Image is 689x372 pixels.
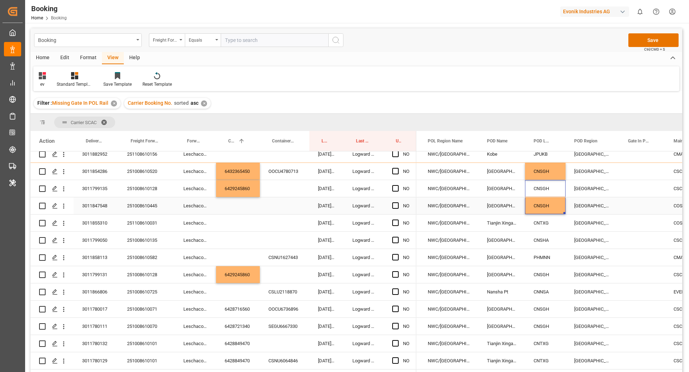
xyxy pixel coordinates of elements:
[52,100,108,106] span: Missing Gate In POL Rail
[566,283,619,300] div: [GEOGRAPHIC_DATA]
[31,232,416,249] div: Press SPACE to select this row.
[31,52,55,64] div: Home
[74,197,118,214] div: 3011847548
[74,283,118,300] div: 3011866806
[644,47,665,52] span: Ctrl/CMD + S
[185,33,221,47] button: open menu
[403,335,409,352] div: NO
[309,318,344,335] div: [DATE] 06:27:20
[118,249,175,266] div: 251008610582
[31,146,416,163] div: Press SPACE to select this row.
[309,352,344,369] div: [DATE] 09:05:25
[309,180,344,197] div: [DATE] 07:57:28
[344,180,384,197] div: Logward System
[419,215,478,231] div: NWC/[GEOGRAPHIC_DATA] [GEOGRAPHIC_DATA] / [GEOGRAPHIC_DATA]
[118,146,175,163] div: 251108610156
[344,335,384,352] div: Logward System
[31,301,416,318] div: Press SPACE to select this row.
[560,5,632,18] button: Evonik Industries AG
[428,138,463,143] span: POL Region Name
[344,146,384,163] div: Logward System
[628,138,650,143] span: Gate In POL
[478,232,525,249] div: [GEOGRAPHIC_DATA]
[74,232,118,249] div: 3011799050
[86,138,103,143] span: Delivery No.
[103,81,132,88] div: Save Template
[31,3,67,14] div: Booking
[201,100,207,107] div: ✕
[419,197,478,214] div: NWC/[GEOGRAPHIC_DATA] [GEOGRAPHIC_DATA] / [GEOGRAPHIC_DATA]
[260,352,309,369] div: CSNU6064846
[55,52,75,64] div: Edit
[309,163,344,180] div: [DATE] 06:43:14
[31,318,416,335] div: Press SPACE to select this row.
[111,100,117,107] div: ✕
[344,163,384,180] div: Logward System
[419,283,478,300] div: NWC/[GEOGRAPHIC_DATA] [GEOGRAPHIC_DATA] / [GEOGRAPHIC_DATA]
[419,249,478,266] div: NWC/[GEOGRAPHIC_DATA] [GEOGRAPHIC_DATA] / [GEOGRAPHIC_DATA]
[403,215,409,231] div: NO
[31,335,416,352] div: Press SPACE to select this row.
[74,318,118,335] div: 3011780111
[74,163,118,180] div: 3011854286
[344,301,384,317] div: Logward System
[478,266,525,283] div: [GEOGRAPHIC_DATA]
[149,33,185,47] button: open menu
[478,197,525,214] div: [GEOGRAPHIC_DATA]
[403,249,409,266] div: NO
[39,138,55,144] div: Action
[75,52,102,64] div: Format
[175,301,216,317] div: Leschaco Bremen
[344,283,384,300] div: Logward System
[566,352,619,369] div: [GEOGRAPHIC_DATA]
[478,352,525,369] div: Tianjin Xingang Pt
[309,301,344,317] div: [DATE] 06:23:44
[403,180,409,197] div: NO
[403,267,409,283] div: NO
[118,318,175,335] div: 251008610070
[175,163,216,180] div: Leschaco Bremen
[566,146,619,163] div: [GEOGRAPHIC_DATA]
[118,301,175,317] div: 251008610071
[175,335,216,352] div: Leschaco Bremen
[566,249,619,266] div: [GEOGRAPHIC_DATA]
[419,335,478,352] div: NWC/[GEOGRAPHIC_DATA] [GEOGRAPHIC_DATA] / [GEOGRAPHIC_DATA]
[478,146,525,163] div: Kobe
[175,197,216,214] div: Leschaco Bremen
[118,180,175,197] div: 251008610128
[487,138,507,143] span: POD Name
[118,197,175,214] div: 251008610445
[560,6,629,17] div: Evonik Industries AG
[648,4,664,20] button: Help Center
[272,138,294,143] span: Container No.
[525,301,566,317] div: CNSGH
[525,249,566,266] div: PHMNN
[419,163,478,180] div: NWC/[GEOGRAPHIC_DATA] [GEOGRAPHIC_DATA] / [GEOGRAPHIC_DATA]
[57,81,93,88] div: Standard Templates
[189,35,213,43] div: Equals
[566,335,619,352] div: [GEOGRAPHIC_DATA]
[403,146,409,163] div: NO
[175,249,216,266] div: Leschaco Bremen
[118,232,175,249] div: 251008610135
[74,180,118,197] div: 3011799135
[419,318,478,335] div: NWC/[GEOGRAPHIC_DATA] [GEOGRAPHIC_DATA] / [GEOGRAPHIC_DATA]
[131,138,160,143] span: Freight Forwarder's Reference No.
[31,215,416,232] div: Press SPACE to select this row.
[118,352,175,369] div: 251008610101
[309,335,344,352] div: [DATE] 09:05:25
[419,266,478,283] div: NWC/[GEOGRAPHIC_DATA] [GEOGRAPHIC_DATA] / [GEOGRAPHIC_DATA]
[525,215,566,231] div: CNTXG
[216,352,260,369] div: 6428849470
[118,283,175,300] div: 251008610725
[344,232,384,249] div: Logward System
[175,215,216,231] div: Leschaco Bremen
[566,318,619,335] div: [GEOGRAPHIC_DATA]
[309,146,344,163] div: [DATE] 08:45:51
[175,232,216,249] div: Leschaco Bremen
[632,4,648,20] button: show 0 new notifications
[260,301,309,317] div: OOCU6736896
[175,146,216,163] div: Leschaco Bremen
[31,163,416,180] div: Press SPACE to select this row.
[478,180,525,197] div: [GEOGRAPHIC_DATA]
